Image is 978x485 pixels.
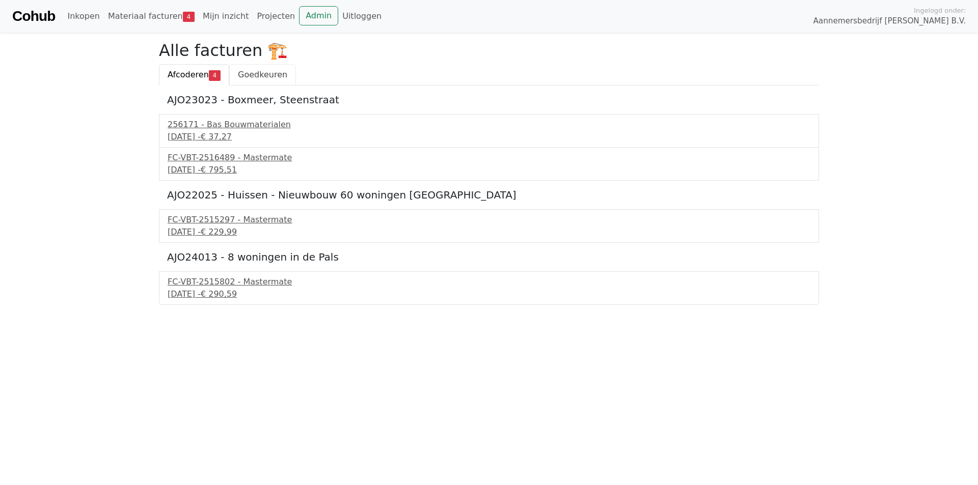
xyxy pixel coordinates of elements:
[229,64,296,85] a: Goedkeuren
[167,94,811,106] h5: AJO23023 - Boxmeer, Steenstraat
[168,214,810,238] a: FC-VBT-2515297 - Mastermate[DATE] -€ 229,99
[168,119,810,143] a: 256171 - Bas Bouwmaterialen[DATE] -€ 37,27
[167,189,811,201] h5: AJO22025 - Huissen - Nieuwbouw 60 woningen [GEOGRAPHIC_DATA]
[168,164,810,176] div: [DATE] -
[168,276,810,288] div: FC-VBT-2515802 - Mastermate
[168,119,810,131] div: 256171 - Bas Bouwmaterialen
[338,6,386,26] a: Uitloggen
[168,131,810,143] div: [DATE] -
[168,226,810,238] div: [DATE] -
[199,6,253,26] a: Mijn inzicht
[168,152,810,176] a: FC-VBT-2516489 - Mastermate[DATE] -€ 795,51
[159,41,819,60] h2: Alle facturen 🏗️
[168,214,810,226] div: FC-VBT-2515297 - Mastermate
[813,15,966,27] span: Aannemersbedrijf [PERSON_NAME] B.V.
[238,70,287,79] span: Goedkeuren
[168,288,810,300] div: [DATE] -
[168,276,810,300] a: FC-VBT-2515802 - Mastermate[DATE] -€ 290,59
[201,132,232,141] span: € 37,27
[104,6,199,26] a: Materiaal facturen4
[63,6,103,26] a: Inkopen
[12,4,55,28] a: Cohub
[159,64,229,85] a: Afcoderen4
[914,6,966,15] span: Ingelogd onder:
[299,6,338,25] a: Admin
[183,12,195,22] span: 4
[201,227,237,237] span: € 229,99
[168,152,810,164] div: FC-VBT-2516489 - Mastermate
[201,289,237,299] span: € 290,59
[253,6,299,26] a: Projecten
[201,165,237,175] span: € 795,51
[209,70,221,80] span: 4
[168,70,209,79] span: Afcoderen
[167,251,811,263] h5: AJO24013 - 8 woningen in de Pals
